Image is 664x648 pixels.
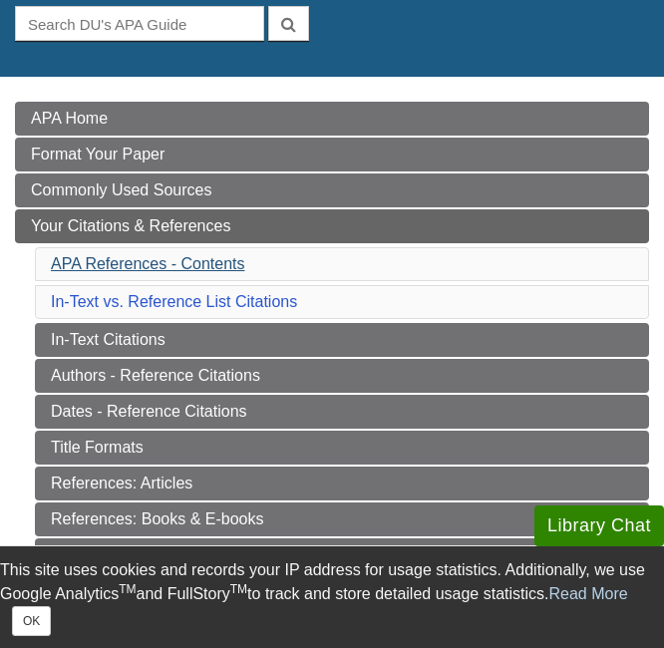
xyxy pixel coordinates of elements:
a: Format Your Paper [15,138,649,171]
sup: TM [119,582,136,596]
span: Format Your Paper [31,146,165,162]
span: Your Citations & References [31,217,230,234]
sup: TM [230,582,247,596]
a: In-Text Citations [35,323,649,357]
a: References: Books & E-books [35,502,649,536]
a: Dates - Reference Citations [35,395,649,429]
a: References: Articles [35,467,649,500]
a: Commonly Used Sources [15,173,649,207]
a: Title Formats [35,431,649,465]
a: Authors - Reference Citations [35,359,649,393]
span: APA Home [31,110,108,127]
input: Search DU's APA Guide [15,6,264,41]
a: Read More [549,585,628,602]
button: Library Chat [534,505,664,546]
a: References: Online Sources [35,538,649,572]
a: Your Citations & References [15,209,649,243]
a: In-Text vs. Reference List Citations [51,293,297,310]
a: APA Home [15,102,649,136]
span: Commonly Used Sources [31,181,211,198]
button: Close [12,606,51,636]
a: APA References - Contents [51,255,244,272]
